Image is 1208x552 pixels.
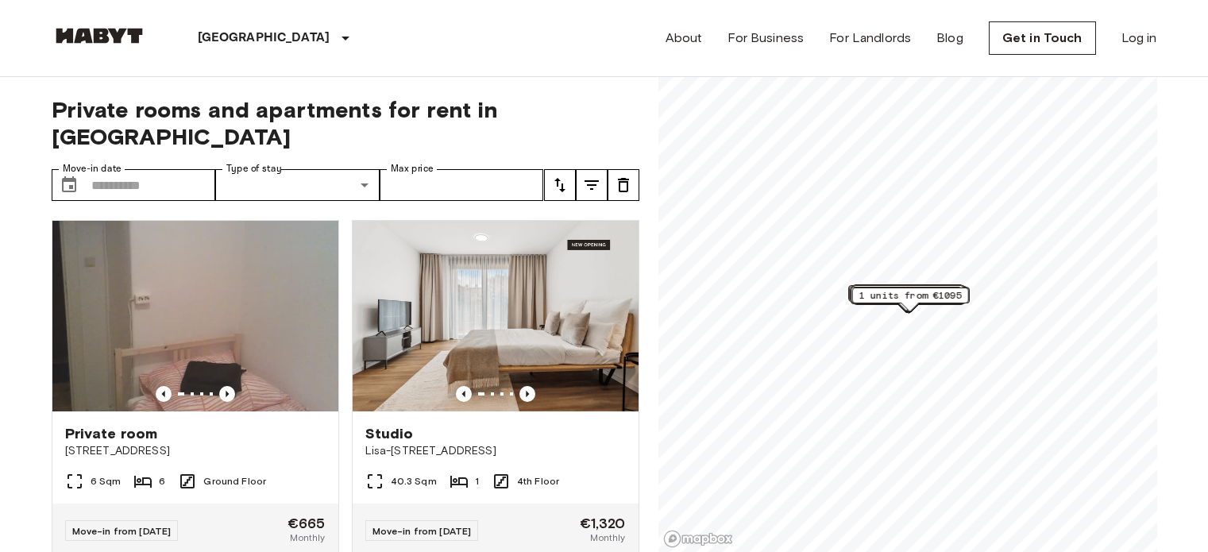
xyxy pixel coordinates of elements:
button: Previous image [456,386,472,402]
div: Map marker [852,284,963,309]
div: Map marker [852,285,963,310]
div: Map marker [851,287,967,311]
a: For Business [728,29,804,48]
span: Monthly [290,531,325,545]
span: Private room [65,424,158,443]
button: Previous image [156,386,172,402]
div: Map marker [850,287,961,311]
span: Ground Floor [203,474,266,488]
button: tune [544,169,576,201]
span: Lisa-[STREET_ADDRESS] [365,443,626,459]
img: Marketing picture of unit DE-01-491-404-001 [353,221,639,411]
span: Monthly [590,531,625,545]
span: 6 Sqm [91,474,122,488]
button: Previous image [519,386,535,402]
div: Map marker [854,287,965,311]
a: Log in [1121,29,1157,48]
button: Previous image [219,386,235,402]
div: Map marker [852,287,969,311]
div: Map marker [851,285,963,310]
div: Map marker [852,288,969,312]
a: Get in Touch [989,21,1096,55]
span: 1 [475,474,479,488]
label: Type of stay [226,162,282,176]
div: Map marker [850,286,967,311]
span: €665 [288,516,326,531]
a: Mapbox logo [663,530,733,548]
span: 1 units from €655 [859,286,956,300]
img: Marketing picture of unit DE-01-029-01M [52,221,338,411]
span: [STREET_ADDRESS] [65,443,326,459]
span: €1,320 [580,516,626,531]
a: Blog [936,29,963,48]
button: tune [576,169,608,201]
div: Map marker [848,285,965,310]
div: Map marker [851,288,968,312]
span: 6 [159,474,165,488]
div: Map marker [851,287,962,311]
span: 1 units from €1095 [859,288,961,303]
label: Max price [391,162,434,176]
label: Move-in date [63,162,122,176]
button: tune [608,169,639,201]
p: [GEOGRAPHIC_DATA] [198,29,330,48]
span: Move-in from [DATE] [72,525,172,537]
span: 40.3 Sqm [391,474,437,488]
span: 4th Floor [517,474,559,488]
div: Map marker [849,286,966,311]
a: About [666,29,703,48]
button: Choose date [53,169,85,201]
span: Private rooms and apartments for rent in [GEOGRAPHIC_DATA] [52,96,639,150]
span: Studio [365,424,414,443]
div: Map marker [855,287,966,311]
div: Map marker [853,285,964,310]
span: Move-in from [DATE] [372,525,472,537]
a: For Landlords [829,29,911,48]
img: Habyt [52,28,147,44]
